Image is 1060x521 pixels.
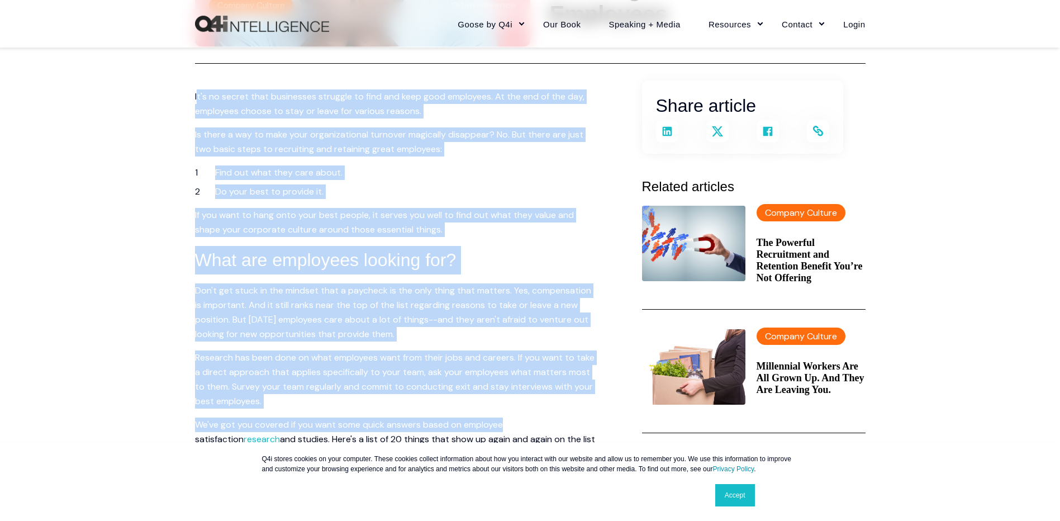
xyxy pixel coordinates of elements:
span: Find out what they care about. [215,167,343,178]
label: Company Culture [757,328,845,345]
a: Share on Facebook [757,120,779,143]
a: Back to Home [195,16,329,32]
span: Don't get stuck in the mindset that a paycheck is the only thing that matters. Yes, compensation ... [195,285,591,340]
span: Research has been done on what employees want from their jobs and careers. If you want to take a ... [195,352,595,407]
span: Do your best to provide it. [215,186,324,197]
img: A hand holding a magnet and attracting people [642,206,745,281]
span: If you want to hang onto your best people, it serves you well to find out what they value and sha... [195,209,574,235]
span: We've got you covered if you want some quick answers based on employee satisfaction [195,419,503,445]
span: It's no secret that businesses struggle to find and keep good employees. At the end of the day, e... [195,91,584,117]
h3: What are employees looking for? [195,246,597,274]
h2: Share article [656,92,829,120]
a: Copy and share the link [807,120,829,143]
a: Share on X [706,120,729,143]
span: Is there a way to make your organizational turnover magically disappear? No. But there are just t... [195,129,583,155]
a: Millennial Workers Are All Grown Up. And They Are Leaving You. [757,361,866,396]
p: Q4i stores cookies on your computer. These cookies collect information about how you interact wit... [262,454,798,474]
img: Q4intelligence, LLC logo [195,16,329,32]
span: and studies. Here's a list of 20 things that show up again and again on the list of things employ... [195,433,595,460]
a: Privacy Policy [712,465,754,473]
a: Accept [715,484,755,506]
a: The Powerful Recruitment and Retention Benefit You’re Not Offering [757,237,866,284]
a: Share on LinkedIn [656,120,678,143]
h3: Related articles [642,176,866,197]
a: research [244,433,280,445]
label: Company Culture [757,204,845,221]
